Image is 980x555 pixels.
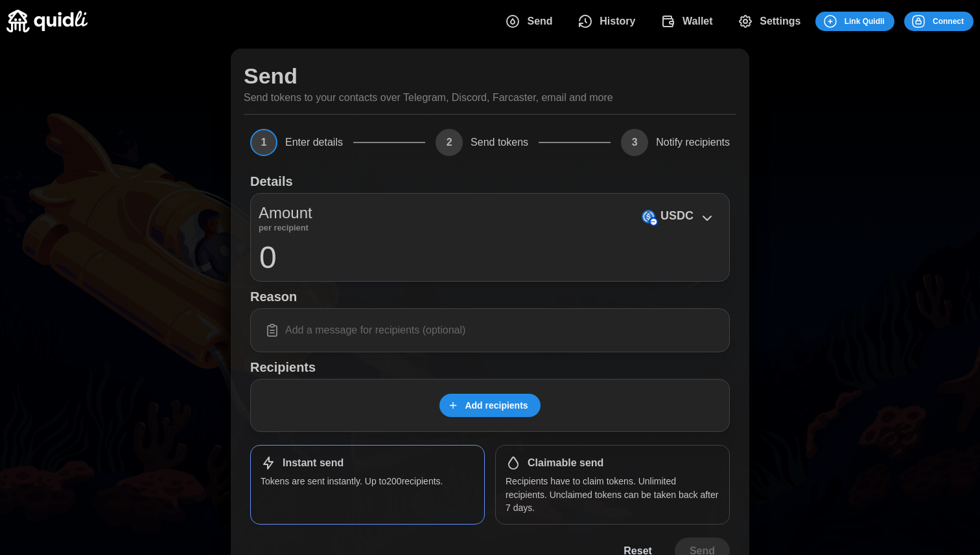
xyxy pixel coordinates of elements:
input: 0 [259,241,721,273]
p: Send tokens to your contacts over Telegram, Discord, Farcaster, email and more [244,90,613,106]
button: 3Notify recipients [621,129,730,156]
button: 2Send tokens [436,129,528,156]
button: 1Enter details [250,129,343,156]
h1: Send [244,62,297,90]
span: History [600,8,635,34]
h1: Details [250,173,293,190]
button: Send [495,8,568,35]
p: per recipient [259,225,312,231]
span: Enter details [285,137,343,148]
p: Amount [259,201,312,225]
h1: Reason [250,288,730,305]
span: 1 [250,129,277,156]
span: Link Quidli [845,12,885,30]
button: Link Quidli [815,12,894,31]
img: USDC (on Base) [642,210,655,223]
span: 2 [436,129,463,156]
img: Quidli [6,10,87,32]
span: Send tokens [471,137,528,148]
span: Wallet [682,8,713,34]
span: Notify recipients [656,137,730,148]
span: Settings [760,8,800,34]
span: Add recipients [465,394,528,416]
input: Add a message for recipients (optional) [259,317,721,344]
p: Tokens are sent instantly. Up to 200 recipients. [261,475,474,488]
h1: Claimable send [528,457,603,470]
button: History [568,8,651,35]
span: 3 [621,129,648,156]
h1: Instant send [283,457,344,470]
button: Connect [904,12,974,31]
button: Wallet [650,8,727,35]
button: Add recipients [439,394,540,417]
h1: Recipients [250,359,730,376]
button: Settings [728,8,816,35]
p: USDC [660,207,694,225]
span: Send [527,8,552,34]
span: Connect [933,12,964,30]
p: Recipients have to claim tokens. Unlimited recipients. Unclaimed tokens can be taken back after 7... [506,475,719,514]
